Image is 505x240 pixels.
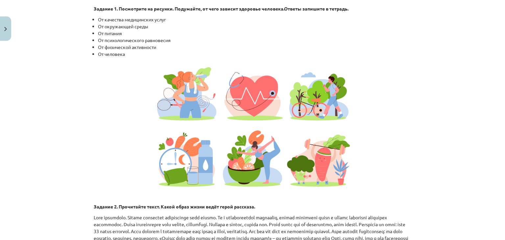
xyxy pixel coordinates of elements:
li: От окружающей среды [98,23,411,30]
strong: Ответы запишите в тетрадь. [284,6,349,12]
b: Задание 2. Прочитайте текст. Какой образ жизни ведёт герой рассказа. [94,204,255,209]
li: От качества медицинских услуг [98,16,411,23]
li: От физической активности [98,44,411,51]
img: icon-close-lesson-0947bae3869378f0d4975bcd49f059093ad1ed9edebbc8119c70593378902aed.svg [4,27,7,31]
li: От питания [98,30,411,37]
b: Задание 1. Посмотрите на рисунки. Подумайте, от чего зависит здоровье человека. [94,6,284,12]
li: От человека [98,51,411,58]
li: От психологического равновесия [98,37,411,44]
